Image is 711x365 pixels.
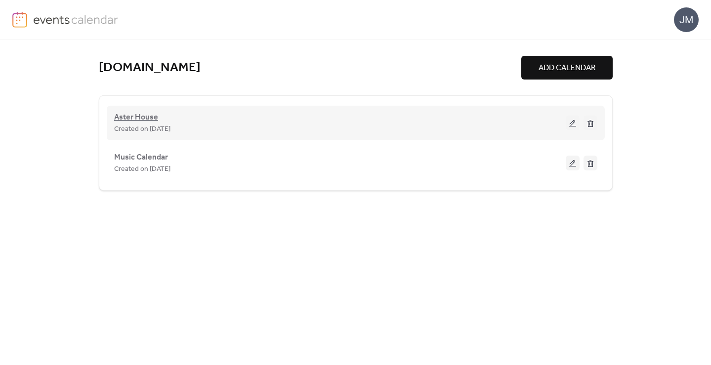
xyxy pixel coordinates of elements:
[114,163,170,175] span: Created on [DATE]
[539,62,595,74] span: ADD CALENDAR
[33,12,119,27] img: logo-type
[114,115,158,121] a: Aster House
[12,12,27,28] img: logo
[114,123,170,135] span: Created on [DATE]
[114,112,158,123] span: Aster House
[674,7,699,32] div: JM
[521,56,613,80] button: ADD CALENDAR
[114,152,168,163] span: Music Calendar
[114,155,168,160] a: Music Calendar
[99,60,201,76] a: [DOMAIN_NAME]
